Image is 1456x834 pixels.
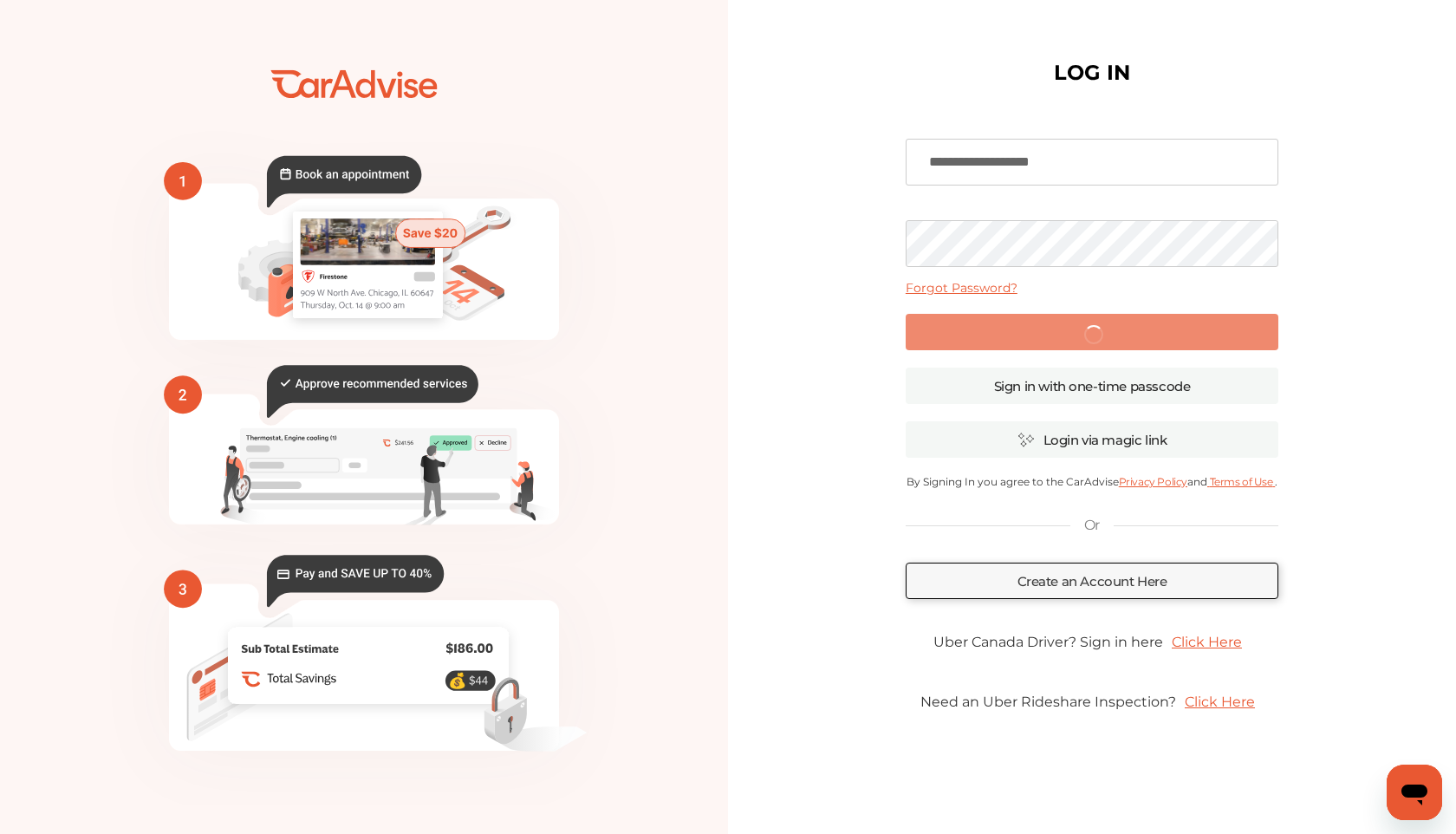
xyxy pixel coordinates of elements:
a: Forgot Password? [906,280,1017,296]
a: Click Here [1176,685,1264,719]
a: Click Here [1163,625,1251,659]
a: Sign in with one-time passcode [906,368,1278,404]
p: Or [1084,516,1100,535]
span: Uber Canada Driver? Sign in here [933,634,1163,650]
h1: LOG IN [1054,64,1130,81]
iframe: Button to launch messaging window [1387,765,1442,820]
p: By Signing In you agree to the CarAdvise and . [906,475,1278,488]
text: 💰 [448,672,467,690]
img: magic_icon.32c66aac.svg [1017,432,1035,448]
a: Privacy Policy [1119,475,1187,488]
a: Terms of Use [1207,475,1275,488]
a: Login via magic link [906,421,1278,458]
span: Need an Uber Rideshare Inspection? [920,694,1176,710]
a: Create an Account Here [906,563,1278,599]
